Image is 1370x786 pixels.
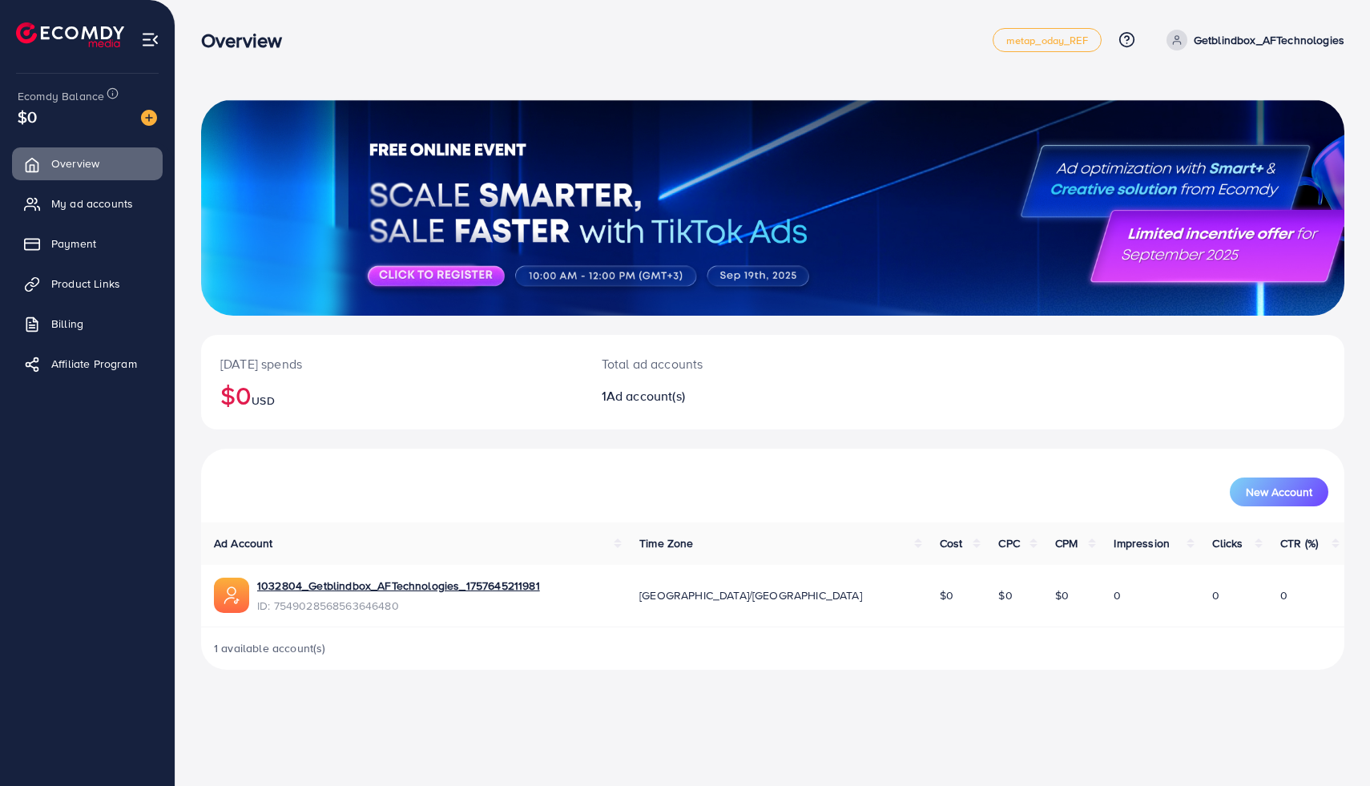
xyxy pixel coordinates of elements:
[16,22,124,47] img: logo
[998,535,1019,551] span: CPC
[51,155,99,171] span: Overview
[1055,535,1078,551] span: CPM
[639,587,862,603] span: [GEOGRAPHIC_DATA]/[GEOGRAPHIC_DATA]
[1194,30,1344,50] p: Getblindbox_AFTechnologies
[51,316,83,332] span: Billing
[12,228,163,260] a: Payment
[201,29,295,52] h3: Overview
[998,587,1012,603] span: $0
[12,308,163,340] a: Billing
[252,393,274,409] span: USD
[1114,535,1170,551] span: Impression
[639,535,693,551] span: Time Zone
[1055,587,1069,603] span: $0
[1006,35,1088,46] span: metap_oday_REF
[940,587,953,603] span: $0
[602,354,849,373] p: Total ad accounts
[51,236,96,252] span: Payment
[1280,587,1287,603] span: 0
[602,389,849,404] h2: 1
[940,535,963,551] span: Cost
[141,110,157,126] img: image
[12,268,163,300] a: Product Links
[51,356,137,372] span: Affiliate Program
[12,187,163,220] a: My ad accounts
[993,28,1102,52] a: metap_oday_REF
[1212,535,1243,551] span: Clicks
[12,348,163,380] a: Affiliate Program
[12,147,163,179] a: Overview
[1230,478,1328,506] button: New Account
[1246,486,1312,498] span: New Account
[1280,535,1318,551] span: CTR (%)
[220,380,563,410] h2: $0
[1114,587,1121,603] span: 0
[257,598,540,614] span: ID: 7549028568563646480
[214,640,326,656] span: 1 available account(s)
[220,354,563,373] p: [DATE] spends
[257,578,540,594] a: 1032804_Getblindbox_AFTechnologies_1757645211981
[141,30,159,49] img: menu
[18,105,37,128] span: $0
[1212,587,1219,603] span: 0
[1160,30,1344,50] a: Getblindbox_AFTechnologies
[214,578,249,613] img: ic-ads-acc.e4c84228.svg
[51,276,120,292] span: Product Links
[1302,714,1358,774] iframe: Chat
[606,387,685,405] span: Ad account(s)
[18,88,104,104] span: Ecomdy Balance
[214,535,273,551] span: Ad Account
[51,195,133,212] span: My ad accounts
